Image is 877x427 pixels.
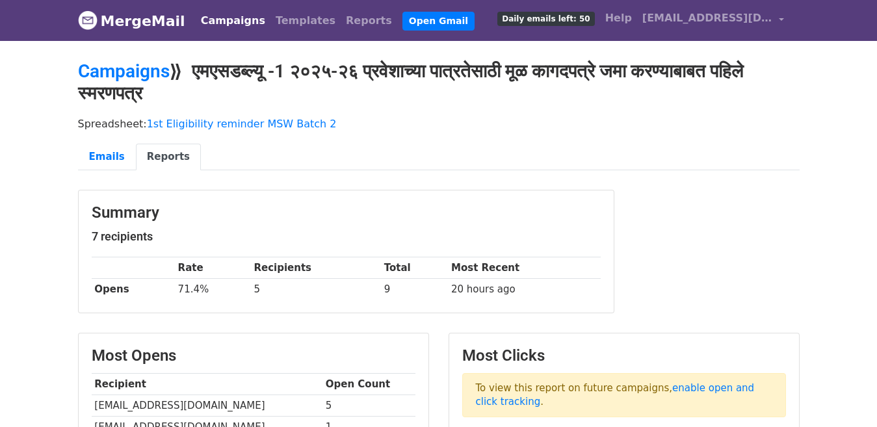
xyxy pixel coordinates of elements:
[92,374,322,395] th: Recipient
[381,257,448,279] th: Total
[136,144,201,170] a: Reports
[92,203,601,222] h3: Summary
[92,279,175,300] th: Opens
[251,257,381,279] th: Recipients
[462,346,786,365] h3: Most Clicks
[600,5,637,31] a: Help
[341,8,397,34] a: Reports
[78,60,800,104] h2: ⟫ एमएसडब्ल्यू -1 २०२५-२६ प्रवेशाच्या पात्रतेसाठी मूळ कागदपत्रे जमा करण्याबाबत पहिले स्मरणपत्र
[78,117,800,131] p: Spreadsheet:
[462,373,786,417] p: To view this report on future campaigns, .
[642,10,772,26] span: [EMAIL_ADDRESS][DOMAIN_NAME]
[270,8,341,34] a: Templates
[402,12,475,31] a: Open Gmail
[322,395,415,417] td: 5
[78,144,136,170] a: Emails
[92,229,601,244] h5: 7 recipients
[448,257,600,279] th: Most Recent
[381,279,448,300] td: 9
[251,279,381,300] td: 5
[492,5,599,31] a: Daily emails left: 50
[175,257,251,279] th: Rate
[92,346,415,365] h3: Most Opens
[448,279,600,300] td: 20 hours ago
[78,7,185,34] a: MergeMail
[322,374,415,395] th: Open Count
[147,118,337,130] a: 1st Eligibility reminder MSW Batch 2
[78,10,98,30] img: MergeMail logo
[196,8,270,34] a: Campaigns
[497,12,594,26] span: Daily emails left: 50
[637,5,789,36] a: [EMAIL_ADDRESS][DOMAIN_NAME]
[92,395,322,417] td: [EMAIL_ADDRESS][DOMAIN_NAME]
[175,279,251,300] td: 71.4%
[78,60,170,82] a: Campaigns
